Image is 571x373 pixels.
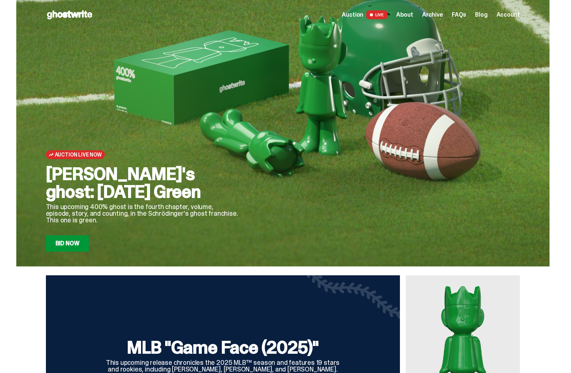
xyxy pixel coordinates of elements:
a: Archive [422,12,443,18]
a: Blog [475,12,487,18]
span: Auction [342,12,363,18]
a: Bid Now [46,235,89,252]
h2: MLB "Game Face (2025)" [127,339,319,356]
span: LIVE [366,10,387,19]
a: FAQs [452,12,466,18]
p: This upcoming 400% ghost is the fourth chapter, volume, episode, story, and counting, in the Schr... [46,204,238,224]
h2: [PERSON_NAME]'s ghost: [DATE] Green [46,165,238,201]
a: About [396,12,413,18]
span: Auction Live Now [55,152,102,158]
a: Account [497,12,520,18]
a: Auction LIVE [342,10,387,19]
